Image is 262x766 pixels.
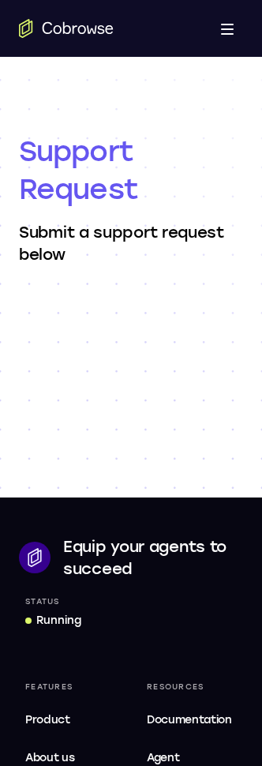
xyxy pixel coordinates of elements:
[25,610,237,632] a: Running
[19,704,122,736] a: Product
[19,19,114,38] a: Go to the home page
[19,221,243,265] p: Submit a support request below
[19,676,122,698] div: Features
[25,751,74,764] span: About us
[25,597,237,606] div: Status
[36,613,81,629] div: Running
[63,537,226,578] span: Equip your agents to succeed
[140,704,243,736] a: Documentation
[140,676,243,698] div: Resources
[147,713,231,727] span: Documentation
[25,713,70,727] span: Product
[19,133,243,208] h1: Support Request
[19,303,243,422] iframe: Form 0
